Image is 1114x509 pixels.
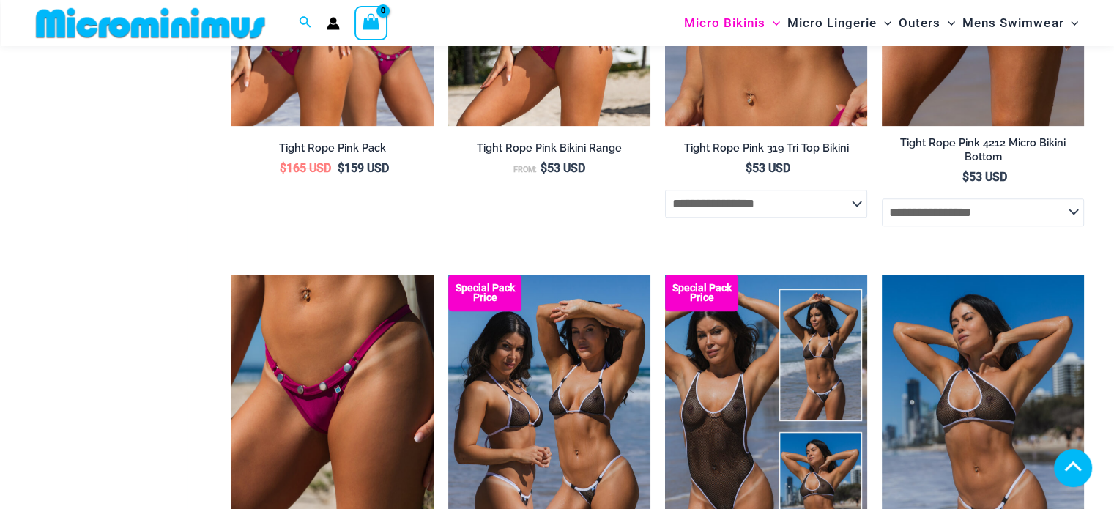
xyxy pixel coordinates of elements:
[962,170,969,184] span: $
[338,161,389,175] bdi: 159 USD
[280,161,331,175] bdi: 165 USD
[940,4,955,42] span: Menu Toggle
[354,6,388,40] a: View Shopping Cart, empty
[895,4,959,42] a: OutersMenu ToggleMenu Toggle
[882,136,1084,163] h2: Tight Rope Pink 4212 Micro Bikini Bottom
[231,141,434,155] h2: Tight Rope Pink Pack
[541,161,585,175] bdi: 53 USD
[513,165,537,174] span: From:
[30,7,271,40] img: MM SHOP LOGO FLAT
[299,14,312,32] a: Search icon link
[280,161,286,175] span: $
[765,4,780,42] span: Menu Toggle
[448,141,650,155] h2: Tight Rope Pink Bikini Range
[665,141,867,155] h2: Tight Rope Pink 319 Tri Top Bikini
[680,4,784,42] a: Micro BikinisMenu ToggleMenu Toggle
[784,4,895,42] a: Micro LingerieMenu ToggleMenu Toggle
[338,161,344,175] span: $
[448,141,650,160] a: Tight Rope Pink Bikini Range
[231,141,434,160] a: Tight Rope Pink Pack
[962,170,1007,184] bdi: 53 USD
[899,4,940,42] span: Outers
[327,17,340,30] a: Account icon link
[1063,4,1078,42] span: Menu Toggle
[746,161,790,175] bdi: 53 USD
[541,161,547,175] span: $
[665,283,738,302] b: Special Pack Price
[746,161,752,175] span: $
[665,141,867,160] a: Tight Rope Pink 319 Tri Top Bikini
[959,4,1082,42] a: Mens SwimwearMenu ToggleMenu Toggle
[787,4,877,42] span: Micro Lingerie
[882,136,1084,169] a: Tight Rope Pink 4212 Micro Bikini Bottom
[877,4,891,42] span: Menu Toggle
[684,4,765,42] span: Micro Bikinis
[448,283,521,302] b: Special Pack Price
[962,4,1063,42] span: Mens Swimwear
[678,2,1085,44] nav: Site Navigation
